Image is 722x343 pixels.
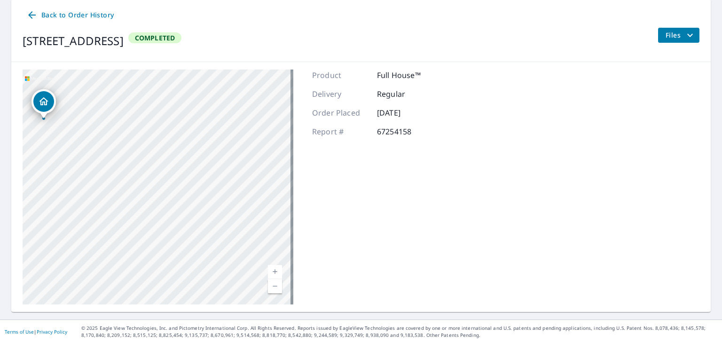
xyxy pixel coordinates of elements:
p: Report # [312,126,369,137]
p: Regular [377,88,433,100]
div: [STREET_ADDRESS] [23,32,124,49]
span: Files [666,30,696,41]
span: Completed [129,33,181,42]
div: Dropped pin, building 1, Residential property, 3318 Fremont Ave N Minneapolis, MN 55412 [31,89,56,118]
p: 67254158 [377,126,433,137]
p: Product [312,70,369,81]
a: Privacy Policy [37,328,67,335]
a: Back to Order History [23,7,118,24]
p: © 2025 Eagle View Technologies, Inc. and Pictometry International Corp. All Rights Reserved. Repo... [81,325,717,339]
a: Current Level 16, Zoom In [268,265,282,279]
p: Full House™ [377,70,433,81]
p: | [5,329,67,335]
button: filesDropdownBtn-67254158 [658,28,699,43]
p: [DATE] [377,107,433,118]
span: Back to Order History [26,9,114,21]
p: Order Placed [312,107,369,118]
p: Delivery [312,88,369,100]
a: Terms of Use [5,328,34,335]
a: Current Level 16, Zoom Out [268,279,282,293]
